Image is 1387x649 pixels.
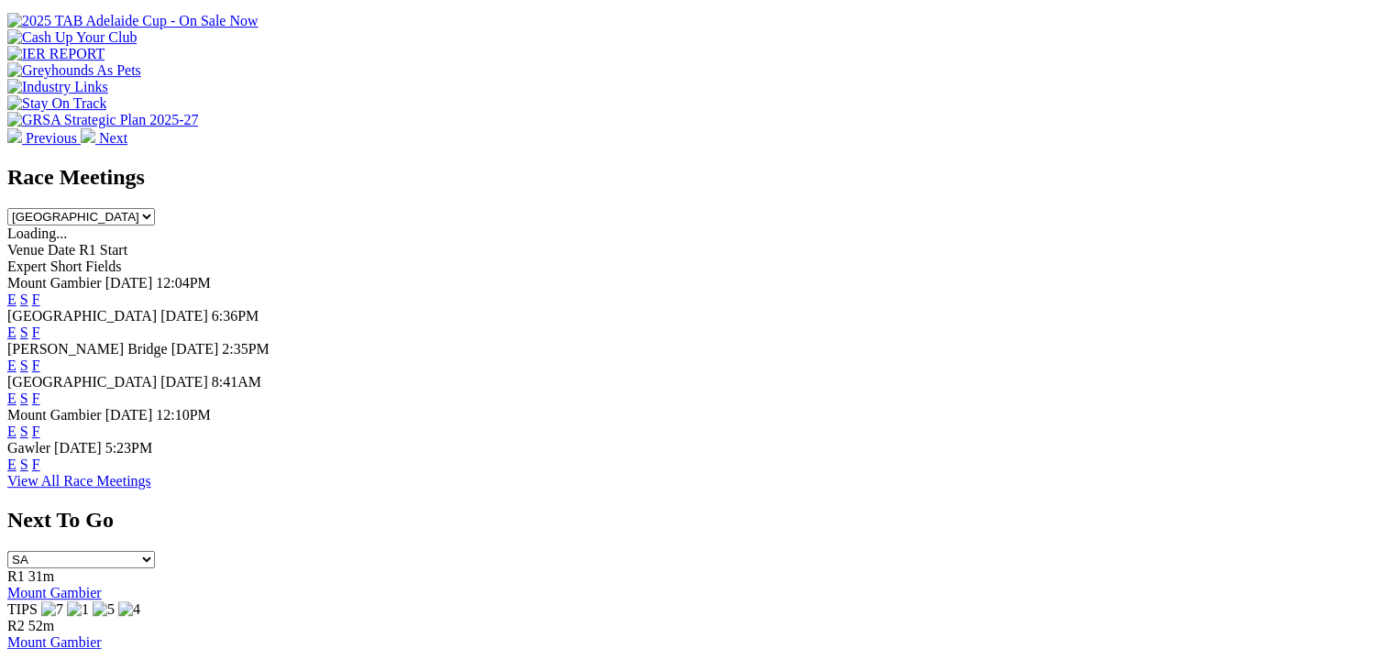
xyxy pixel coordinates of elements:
[20,324,28,340] a: S
[32,324,40,340] a: F
[50,258,83,274] span: Short
[7,242,44,258] span: Venue
[28,618,54,633] span: 52m
[7,275,102,291] span: Mount Gambier
[7,128,22,143] img: chevron-left-pager-white.svg
[7,568,25,584] span: R1
[7,508,1380,533] h2: Next To Go
[26,130,77,146] span: Previous
[7,618,25,633] span: R2
[171,341,219,357] span: [DATE]
[7,357,17,373] a: E
[7,324,17,340] a: E
[7,440,50,456] span: Gawler
[85,258,121,274] span: Fields
[7,407,102,423] span: Mount Gambier
[156,275,211,291] span: 12:04PM
[20,390,28,406] a: S
[54,440,102,456] span: [DATE]
[7,473,151,489] a: View All Race Meetings
[7,13,259,29] img: 2025 TAB Adelaide Cup - On Sale Now
[212,308,259,324] span: 6:36PM
[105,440,153,456] span: 5:23PM
[32,456,40,472] a: F
[7,29,137,46] img: Cash Up Your Club
[7,112,198,128] img: GRSA Strategic Plan 2025-27
[7,341,168,357] span: [PERSON_NAME] Bridge
[7,308,157,324] span: [GEOGRAPHIC_DATA]
[7,130,81,146] a: Previous
[7,601,38,617] span: TIPS
[48,242,75,258] span: Date
[7,225,67,241] span: Loading...
[7,95,106,112] img: Stay On Track
[20,456,28,472] a: S
[160,308,208,324] span: [DATE]
[20,423,28,439] a: S
[105,407,153,423] span: [DATE]
[222,341,270,357] span: 2:35PM
[79,242,127,258] span: R1 Start
[156,407,211,423] span: 12:10PM
[20,291,28,307] a: S
[32,390,40,406] a: F
[67,601,89,618] img: 1
[7,46,105,62] img: IER REPORT
[7,456,17,472] a: E
[20,357,28,373] a: S
[7,585,102,600] a: Mount Gambier
[7,79,108,95] img: Industry Links
[7,423,17,439] a: E
[7,291,17,307] a: E
[7,390,17,406] a: E
[7,258,47,274] span: Expert
[212,374,261,390] span: 8:41AM
[7,62,141,79] img: Greyhounds As Pets
[7,374,157,390] span: [GEOGRAPHIC_DATA]
[105,275,153,291] span: [DATE]
[28,568,54,584] span: 31m
[118,601,140,618] img: 4
[160,374,208,390] span: [DATE]
[81,128,95,143] img: chevron-right-pager-white.svg
[81,130,127,146] a: Next
[93,601,115,618] img: 5
[32,291,40,307] a: F
[41,601,63,618] img: 7
[99,130,127,146] span: Next
[7,165,1380,190] h2: Race Meetings
[32,357,40,373] a: F
[32,423,40,439] a: F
